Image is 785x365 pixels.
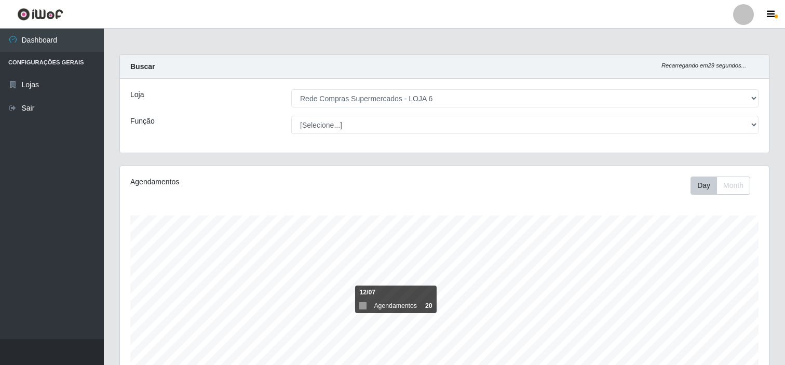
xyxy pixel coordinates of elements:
label: Loja [130,89,144,100]
div: Toolbar with button groups [691,177,759,195]
button: Day [691,177,717,195]
div: First group [691,177,750,195]
strong: Buscar [130,62,155,71]
label: Função [130,116,155,127]
div: Agendamentos [130,177,383,187]
i: Recarregando em 29 segundos... [661,62,746,69]
button: Month [716,177,750,195]
img: CoreUI Logo [17,8,63,21]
